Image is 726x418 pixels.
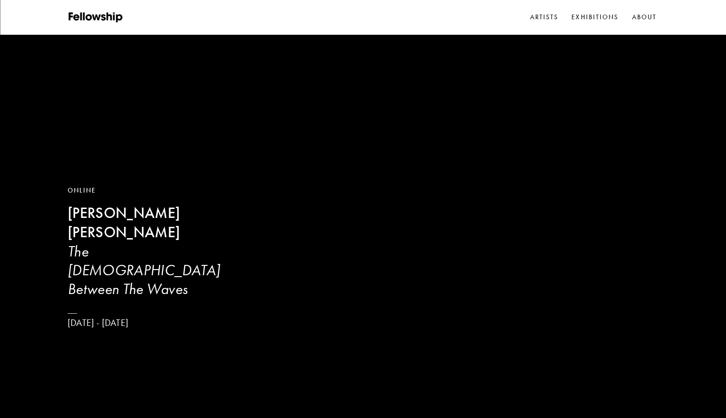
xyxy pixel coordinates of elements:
[68,186,241,196] div: Online
[528,10,561,24] a: Artists
[68,186,241,329] a: Online[PERSON_NAME] [PERSON_NAME]The [DEMOGRAPHIC_DATA] Between The Waves[DATE] - [DATE]
[630,10,659,24] a: About
[68,242,241,298] h3: The [DEMOGRAPHIC_DATA] Between The Waves
[68,317,241,329] p: [DATE] - [DATE]
[570,10,620,24] a: Exhibitions
[68,204,180,241] b: [PERSON_NAME] [PERSON_NAME]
